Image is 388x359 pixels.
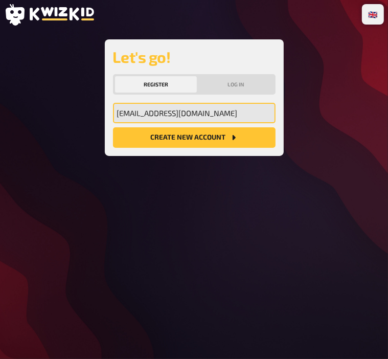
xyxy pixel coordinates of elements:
[113,103,276,123] input: My email address
[199,76,273,93] button: Log in
[115,76,197,93] button: Register
[113,48,276,66] h2: Let's go!
[113,127,276,148] button: Create new account
[364,6,382,23] li: 🇬🇧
